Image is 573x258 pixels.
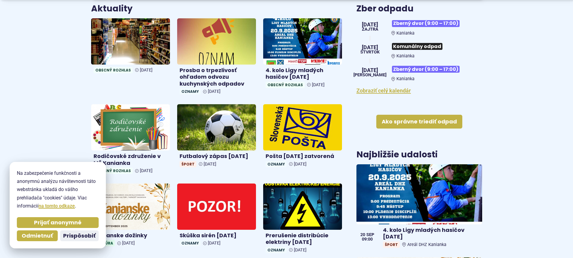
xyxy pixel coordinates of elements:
[396,76,414,81] span: Kanianka
[91,104,170,176] a: Rodičovské združenie v MŠ Kanianka Obecný rozhlas [DATE]
[356,41,482,59] a: Komunálny odpad Kanianka [DATE] štvrtok
[17,230,58,241] button: Odmietnuť
[376,115,462,129] a: Ako správne triediť odpad
[362,22,378,27] span: [DATE]
[312,82,325,87] span: [DATE]
[91,4,133,14] h3: Aktuality
[266,153,340,160] h4: Pošta [DATE] zatvorená
[266,67,340,80] h4: 4. kolo Ligy mladých hasičov [DATE]
[22,232,53,239] span: Odmietnuť
[17,217,99,228] button: Prijať anonymné
[94,67,133,73] span: Obecný rozhlas
[177,184,256,249] a: Skúška sirén [DATE] Oznamy [DATE]
[208,241,220,246] span: [DATE]
[356,164,482,250] a: 4. kolo Ligy mladých hasičov [DATE] ŠportAreál DHZ Kanianka 20 sep 09:00
[94,232,168,239] h4: Kanianske dožinky
[353,73,387,77] span: [PERSON_NAME]
[177,104,256,169] a: Futbalový zápas [DATE] Šport [DATE]
[360,237,374,241] span: 09:00
[294,162,307,167] span: [DATE]
[60,230,99,241] button: Prispôsobiť
[180,232,254,239] h4: Skúška sirén [DATE]
[263,104,342,169] a: Pošta [DATE] zatvorená Oznamy [DATE]
[383,227,479,240] h4: 4. kolo Ligy mladých hasičov [DATE]
[140,68,152,73] span: [DATE]
[356,18,482,36] a: Zberný dvor (9:00 – 17:00) Kanianka [DATE] Zajtra
[204,162,216,167] span: [DATE]
[366,233,374,237] span: sep
[63,232,96,239] span: Prispôsobiť
[392,43,442,50] span: Komunálny odpad
[17,169,99,210] p: Na zabezpečenie funkčnosti a anonymnú analýzu návštevnosti táto webstránka ukladá do vášho prehli...
[266,232,340,246] h4: Prerušenie distribúcie elektriny [DATE]
[407,242,446,247] span: Areál DHZ Kanianka
[180,88,201,95] span: Oznamy
[91,18,170,76] a: Obecný rozhlas [DATE]
[266,82,305,88] span: Obecný rozhlas
[91,184,170,249] a: Kanianske dožinky Kultúra [DATE]
[34,219,82,226] span: Prijať anonymné
[180,161,196,167] span: Šport
[362,27,378,32] span: Zajtra
[356,150,438,159] h3: Najbližšie udalosti
[180,67,254,87] h4: Prosba o trpezlivosť ohľadom odvozu kuchynských odpadov
[266,161,287,167] span: Oznamy
[294,247,307,253] span: [DATE]
[263,18,342,90] a: 4. kolo Ligy mladých hasičov [DATE] Obecný rozhlas [DATE]
[392,20,460,27] span: Zberný dvor (9:00 – 17:00)
[180,153,254,160] h4: Futbalový zápas [DATE]
[180,240,201,246] span: Oznamy
[356,4,482,14] h3: Zber odpadu
[360,45,380,50] span: [DATE]
[94,153,168,166] h4: Rodičovské združenie v MŠ Kanianka
[392,66,460,73] span: Zberný dvor (9:00 – 17:00)
[360,50,380,54] span: štvrtok
[266,247,287,253] span: Oznamy
[39,203,75,209] a: na tomto odkaze
[353,68,387,73] span: [DATE]
[356,63,482,81] a: Zberný dvor (9:00 – 17:00) Kanianka [DATE] [PERSON_NAME]
[396,31,414,36] span: Kanianka
[140,168,152,173] span: [DATE]
[122,241,135,246] span: [DATE]
[360,233,365,237] span: 20
[263,184,342,256] a: Prerušenie distribúcie elektriny [DATE] Oznamy [DATE]
[396,53,414,59] span: Kanianka
[94,168,133,174] span: Obecný rozhlas
[383,241,400,248] span: Šport
[177,18,256,97] a: Prosba o trpezlivosť ohľadom odvozu kuchynských odpadov Oznamy [DATE]
[208,89,220,94] span: [DATE]
[356,87,411,94] a: Zobraziť celý kalendár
